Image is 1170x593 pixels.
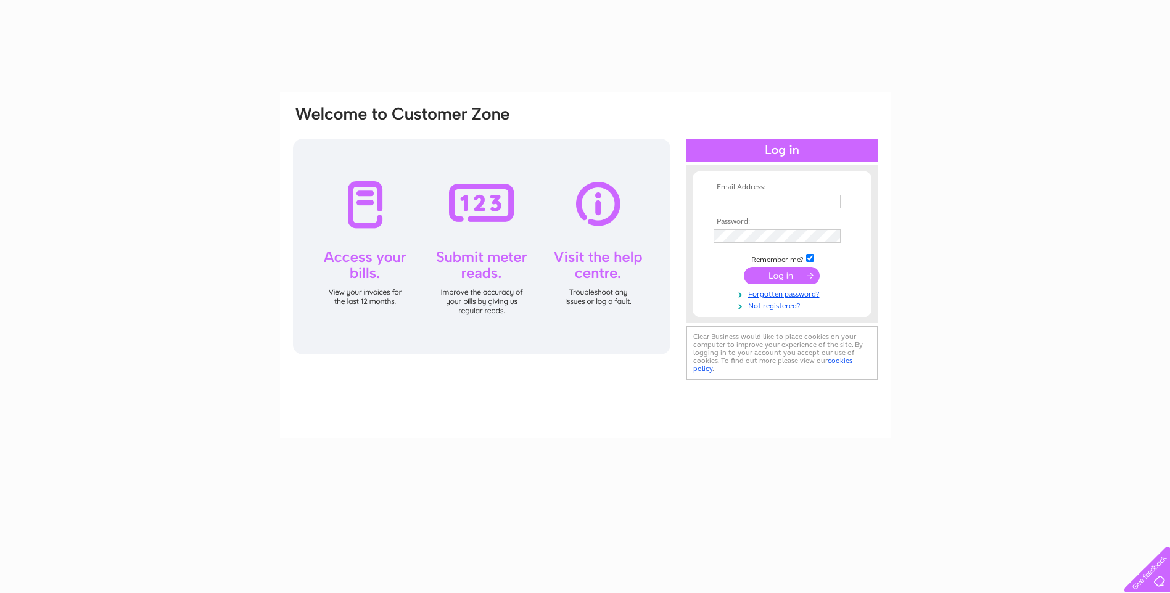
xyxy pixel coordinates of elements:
[711,183,854,192] th: Email Address:
[714,299,854,311] a: Not registered?
[714,287,854,299] a: Forgotten password?
[711,252,854,264] td: Remember me?
[744,267,820,284] input: Submit
[686,326,878,380] div: Clear Business would like to place cookies on your computer to improve your experience of the sit...
[711,218,854,226] th: Password:
[693,356,852,373] a: cookies policy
